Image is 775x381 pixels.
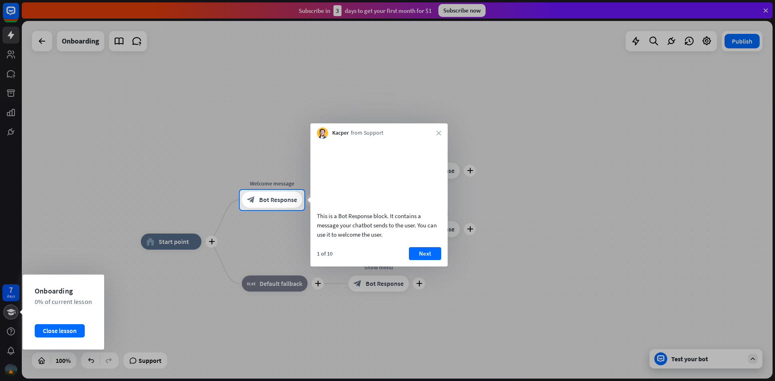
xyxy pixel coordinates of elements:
[332,129,349,137] span: Kacper
[317,211,441,239] div: This is a Bot Response block. It contains a message your chatbot sends to the user. You can use i...
[436,131,441,135] i: close
[23,297,104,306] div: 0% of current lesson
[409,247,441,260] button: Next
[317,250,333,257] div: 1 of 10
[247,196,255,204] i: block_bot_response
[23,287,104,295] div: Onboarding
[35,324,85,337] div: Close lesson
[351,129,383,137] span: from Support
[6,3,31,27] button: Open LiveChat chat widget
[259,196,297,204] span: Bot Response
